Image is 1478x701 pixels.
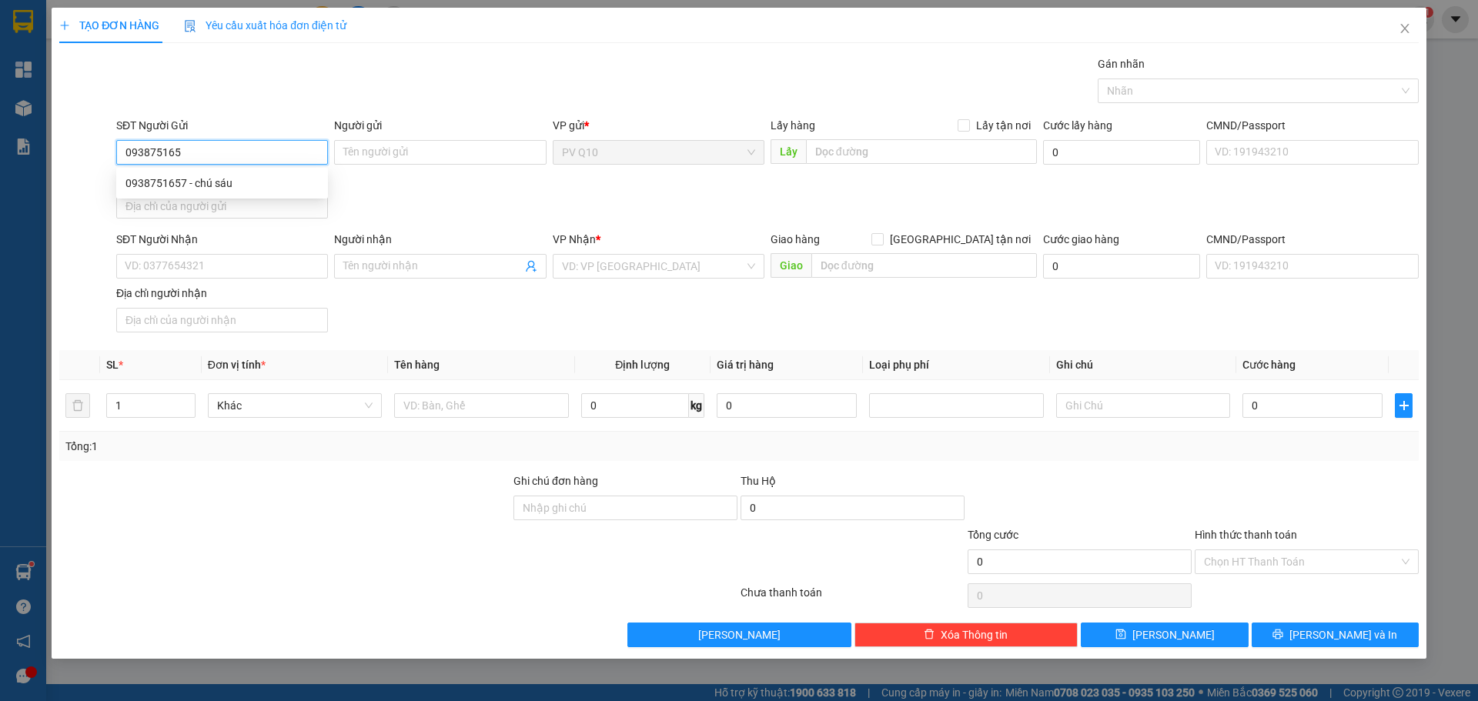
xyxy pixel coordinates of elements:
[116,308,328,332] input: Địa chỉ của người nhận
[970,117,1037,134] span: Lấy tận nơi
[615,359,670,371] span: Định lượng
[884,231,1037,248] span: [GEOGRAPHIC_DATA] tận nơi
[553,233,596,245] span: VP Nhận
[1206,231,1418,248] div: CMND/Passport
[334,117,546,134] div: Người gửi
[1132,626,1215,643] span: [PERSON_NAME]
[811,253,1037,278] input: Dọc đường
[968,529,1018,541] span: Tổng cước
[771,233,820,245] span: Giao hàng
[771,253,811,278] span: Giao
[217,394,373,417] span: Khác
[698,626,781,643] span: [PERSON_NAME]
[144,57,644,76] li: Hotline: 1900 8153
[806,139,1037,164] input: Dọc đường
[116,231,328,248] div: SĐT Người Nhận
[208,359,266,371] span: Đơn vị tính
[59,20,70,31] span: plus
[513,496,737,520] input: Ghi chú đơn hàng
[59,19,159,32] span: TẠO ĐƠN HÀNG
[741,475,776,487] span: Thu Hộ
[1081,623,1248,647] button: save[PERSON_NAME]
[1115,629,1126,641] span: save
[19,19,96,96] img: logo.jpg
[334,231,546,248] div: Người nhận
[739,584,966,611] div: Chưa thanh toán
[1395,393,1412,418] button: plus
[116,285,328,302] div: Địa chỉ người nhận
[184,19,346,32] span: Yêu cầu xuất hóa đơn điện tử
[1272,629,1283,641] span: printer
[941,626,1008,643] span: Xóa Thông tin
[1396,399,1411,412] span: plus
[553,117,764,134] div: VP gửi
[394,393,568,418] input: VD: Bàn, Ghế
[1098,58,1145,70] label: Gán nhãn
[771,119,815,132] span: Lấy hàng
[924,629,935,641] span: delete
[144,38,644,57] li: [STREET_ADDRESS][PERSON_NAME]. [GEOGRAPHIC_DATA], Tỉnh [GEOGRAPHIC_DATA]
[1050,350,1236,380] th: Ghi chú
[863,350,1049,380] th: Loại phụ phí
[1043,140,1200,165] input: Cước lấy hàng
[394,359,440,371] span: Tên hàng
[1242,359,1296,371] span: Cước hàng
[1043,119,1112,132] label: Cước lấy hàng
[1195,529,1297,541] label: Hình thức thanh toán
[106,359,119,371] span: SL
[125,175,319,192] div: 0938751657 - chú sáu
[689,393,704,418] span: kg
[717,393,857,418] input: 0
[525,260,537,272] span: user-add
[513,475,598,487] label: Ghi chú đơn hàng
[1043,254,1200,279] input: Cước giao hàng
[627,623,851,647] button: [PERSON_NAME]
[1289,626,1397,643] span: [PERSON_NAME] và In
[771,139,806,164] span: Lấy
[1383,8,1426,51] button: Close
[184,20,196,32] img: icon
[1399,22,1411,35] span: close
[1252,623,1419,647] button: printer[PERSON_NAME] và In
[19,112,142,137] b: GỬI : PV Q10
[854,623,1078,647] button: deleteXóa Thông tin
[1206,117,1418,134] div: CMND/Passport
[65,438,570,455] div: Tổng: 1
[717,359,774,371] span: Giá trị hàng
[65,393,90,418] button: delete
[116,194,328,219] input: Địa chỉ của người gửi
[1056,393,1230,418] input: Ghi Chú
[116,171,328,195] div: 0938751657 - chú sáu
[562,141,755,164] span: PV Q10
[1043,233,1119,245] label: Cước giao hàng
[116,117,328,134] div: SĐT Người Gửi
